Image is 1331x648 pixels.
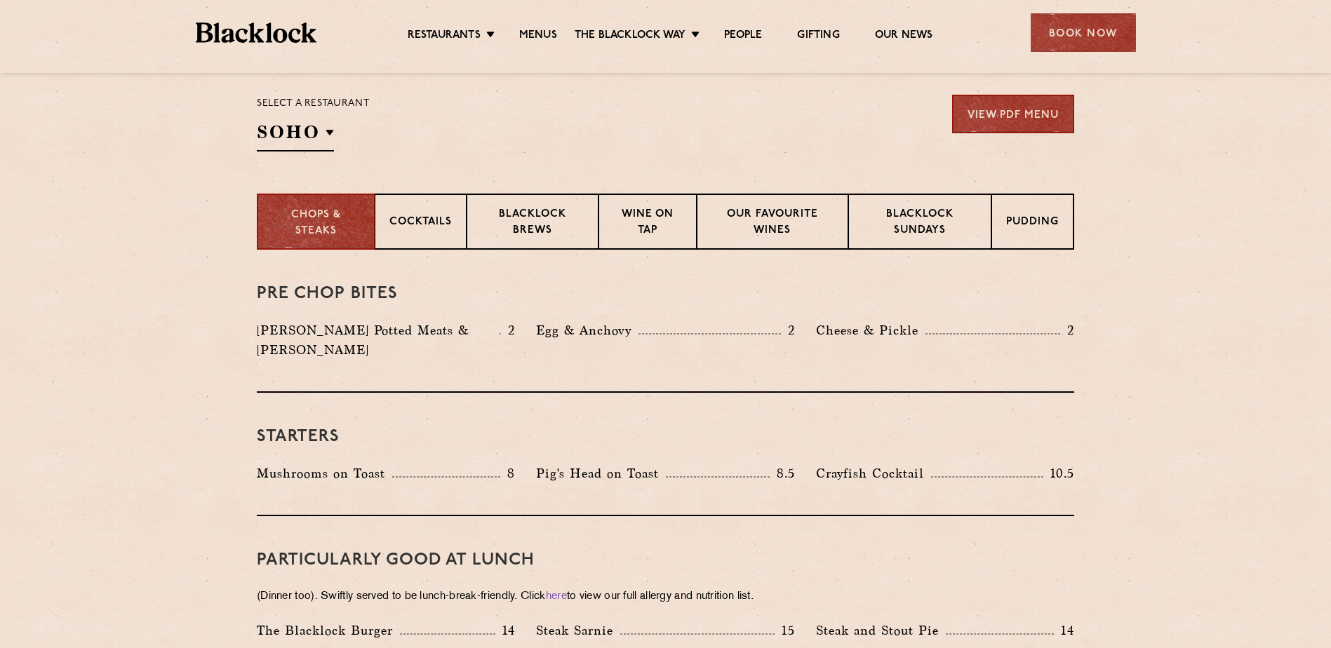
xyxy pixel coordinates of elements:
[797,29,839,44] a: Gifting
[1006,215,1059,232] p: Pudding
[875,29,933,44] a: Our News
[1031,13,1136,52] div: Book Now
[257,621,400,640] p: The Blacklock Burger
[952,95,1074,133] a: View PDF Menu
[770,464,795,482] p: 8.5
[257,320,500,360] p: [PERSON_NAME] Potted Meats & [PERSON_NAME]
[1060,321,1074,339] p: 2
[536,320,638,340] p: Egg & Anchovy
[536,621,620,640] p: Steak Sarnie
[272,208,360,239] p: Chops & Steaks
[257,95,370,113] p: Select a restaurant
[1054,621,1074,640] p: 14
[613,207,682,240] p: Wine on Tap
[257,551,1074,569] h3: PARTICULARLY GOOD AT LUNCH
[495,621,516,640] p: 14
[501,321,515,339] p: 2
[546,591,567,602] a: here
[257,587,1074,607] p: (Dinner too). Swiftly served to be lunch-break-friendly. Click to view our full allergy and nutri...
[1043,464,1074,482] p: 10.5
[257,120,334,151] h2: SOHO
[408,29,481,44] a: Restaurants
[816,621,946,640] p: Steak and Stout Pie
[536,464,666,483] p: Pig's Head on Toast
[389,215,452,232] p: Cocktails
[481,207,584,240] p: Blacklock Brews
[781,321,795,339] p: 2
[196,22,317,43] img: BL_Textured_Logo-footer-cropped.svg
[575,29,685,44] a: The Blacklock Way
[257,285,1074,303] h3: Pre Chop Bites
[816,320,925,340] p: Cheese & Pickle
[257,464,392,483] p: Mushrooms on Toast
[816,464,931,483] p: Crayfish Cocktail
[500,464,515,482] p: 8
[257,428,1074,446] h3: Starters
[724,29,762,44] a: People
[711,207,833,240] p: Our favourite wines
[519,29,557,44] a: Menus
[775,621,795,640] p: 15
[863,207,977,240] p: Blacklock Sundays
